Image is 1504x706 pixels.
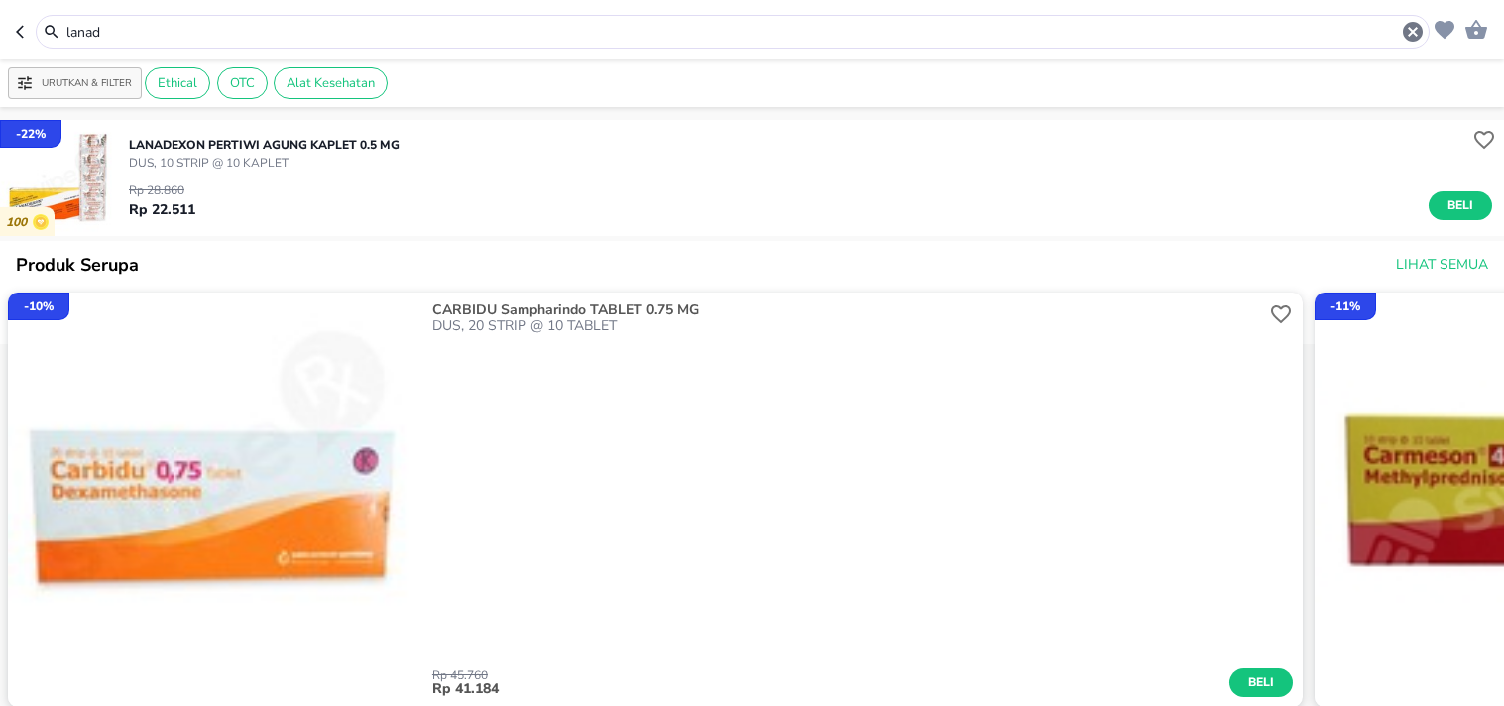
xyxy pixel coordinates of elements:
div: Ethical [145,67,210,99]
span: OTC [218,74,267,92]
span: Beli [1244,672,1278,693]
p: 100 [6,215,33,230]
span: Beli [1444,195,1477,216]
p: - 11 % [1330,297,1360,315]
p: Rp 41.184 [432,681,1229,697]
button: Urutkan & Filter [8,67,142,99]
p: Rp 45.760 [432,669,1229,681]
div: Alat Kesehatan [274,67,388,99]
div: OTC [217,67,268,99]
button: Beli [1429,191,1492,220]
p: DUS, 10 STRIP @ 10 KAPLET [129,154,400,172]
p: Urutkan & Filter [42,76,132,91]
button: Beli [1229,668,1293,697]
input: Cari 4000+ produk di sini [64,22,1401,43]
p: LANADEXON Pertiwi Agung KAPLET 0.5 MG [129,136,400,154]
p: DUS, 20 STRIP @ 10 TABLET [432,318,1265,334]
span: Lihat Semua [1396,253,1488,278]
p: CARBIDU Sampharindo TABLET 0.75 MG [432,302,1261,318]
span: Alat Kesehatan [275,74,387,92]
p: - 22 % [16,125,46,143]
span: Ethical [146,74,209,92]
p: - 10 % [24,297,54,315]
p: Rp 22.511 [129,199,195,220]
p: Rp 28.860 [129,181,195,199]
button: Lihat Semua [1388,247,1492,284]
